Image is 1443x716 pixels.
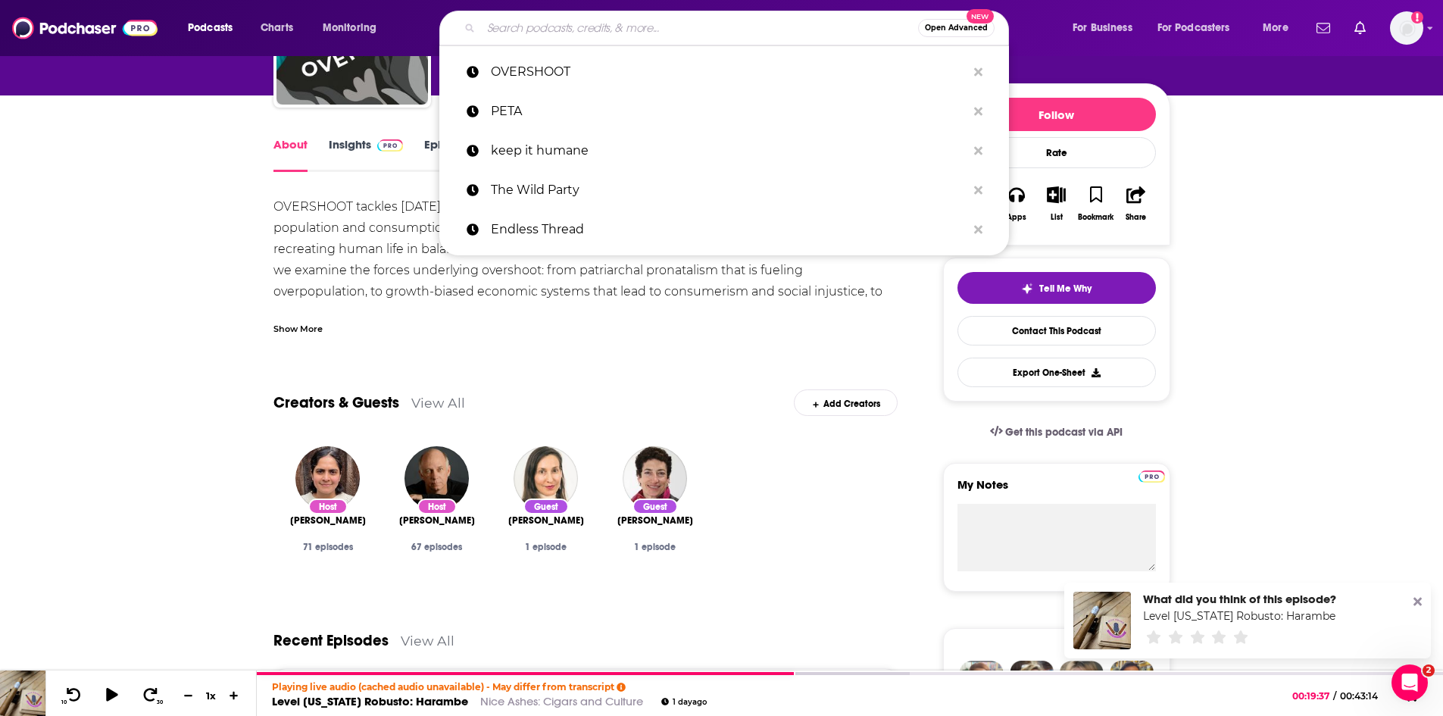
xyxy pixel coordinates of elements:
[439,92,1009,131] a: PETA
[1310,15,1336,41] a: Show notifications dropdown
[508,514,584,527] span: [PERSON_NAME]
[290,514,366,527] span: [PERSON_NAME]
[177,16,252,40] button: open menu
[1005,426,1123,439] span: Get this podcast via API
[918,19,995,37] button: Open AdvancedNew
[329,137,404,172] a: InsightsPodchaser Pro
[1157,17,1230,39] span: For Podcasters
[1333,690,1336,702] span: /
[925,24,988,32] span: Open Advanced
[1060,661,1104,705] img: Jules Profile
[157,699,163,705] span: 30
[1051,213,1063,222] div: List
[504,542,589,552] div: 1 episode
[1073,17,1132,39] span: For Business
[411,395,465,411] a: View All
[957,358,1156,387] button: Export One-Sheet
[1252,16,1307,40] button: open menu
[188,17,233,39] span: Podcasts
[480,694,643,708] a: Nice Ashes: Cigars and Culture
[439,210,1009,249] a: Endless Thread
[661,698,707,706] div: 1 day ago
[401,633,454,649] a: View All
[957,98,1156,131] button: Follow
[1039,283,1092,295] span: Tell Me Why
[1292,690,1333,702] span: 00:19:37
[1007,213,1026,222] div: Apps
[632,499,678,514] div: Guest
[617,514,693,527] a: Naomi Oreskes
[514,446,578,511] img: Melanie Joy
[978,414,1135,451] a: Get this podcast via API
[1143,609,1335,623] a: Level Connecticut Robusto: Harambe
[273,393,399,412] a: Creators & Guests
[272,694,468,708] a: Level [US_STATE] Robusto: Harambe
[1148,16,1252,40] button: open menu
[290,514,366,527] a: Nandita Bajaj
[1390,11,1423,45] span: Logged in as WesBurdett
[957,272,1156,304] button: tell me why sparkleTell Me Why
[137,686,166,705] button: 30
[491,210,967,249] p: Endless Thread
[251,16,302,40] a: Charts
[454,11,1023,45] div: Search podcasts, credits, & more...
[1390,11,1423,45] img: User Profile
[295,446,360,511] a: Nandita Bajaj
[439,131,1009,170] a: keep it humane
[491,131,967,170] p: keep it humane
[312,16,396,40] button: open menu
[617,514,693,527] span: [PERSON_NAME]
[377,139,404,152] img: Podchaser Pro
[1010,661,1054,705] img: Barbara Profile
[12,14,158,42] img: Podchaser - Follow, Share and Rate Podcasts
[1062,16,1151,40] button: open menu
[404,446,469,511] img: Dave Gardner
[1390,11,1423,45] button: Show profile menu
[997,177,1036,231] button: Apps
[1138,471,1165,483] img: Podchaser Pro
[957,477,1156,504] label: My Notes
[523,499,569,514] div: Guest
[424,137,498,172] a: Episodes145
[491,92,967,131] p: PETA
[491,52,967,92] p: OVERSHOOT
[399,514,475,527] a: Dave Gardner
[481,16,918,40] input: Search podcasts, credits, & more...
[623,446,687,511] img: Naomi Oreskes
[417,499,457,514] div: Host
[286,542,370,552] div: 71 episodes
[395,542,479,552] div: 67 episodes
[1021,283,1033,295] img: tell me why sparkle
[960,661,1004,705] img: Sydney Profile
[613,542,698,552] div: 1 episode
[1116,177,1155,231] button: Share
[273,631,389,650] a: Recent Episodes
[957,137,1156,168] div: Rate
[439,170,1009,210] a: The Wild Party
[1263,17,1288,39] span: More
[261,17,293,39] span: Charts
[957,316,1156,345] a: Contact This Podcast
[198,689,224,702] div: 1 x
[1076,177,1116,231] button: Bookmark
[1423,664,1435,677] span: 2
[967,9,994,23] span: New
[1036,177,1076,231] button: List
[1073,592,1131,649] a: Level Connecticut Robusto: Harambe
[323,17,376,39] span: Monitoring
[439,52,1009,92] a: OVERSHOOT
[1411,11,1423,23] svg: Add a profile image
[1143,592,1336,606] div: What did you think of this episode?
[508,514,584,527] a: Melanie Joy
[1078,213,1113,222] div: Bookmark
[61,699,67,705] span: 10
[794,389,898,416] div: Add Creators
[58,686,87,705] button: 10
[1348,15,1372,41] a: Show notifications dropdown
[1126,213,1146,222] div: Share
[1391,664,1428,701] iframe: Intercom live chat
